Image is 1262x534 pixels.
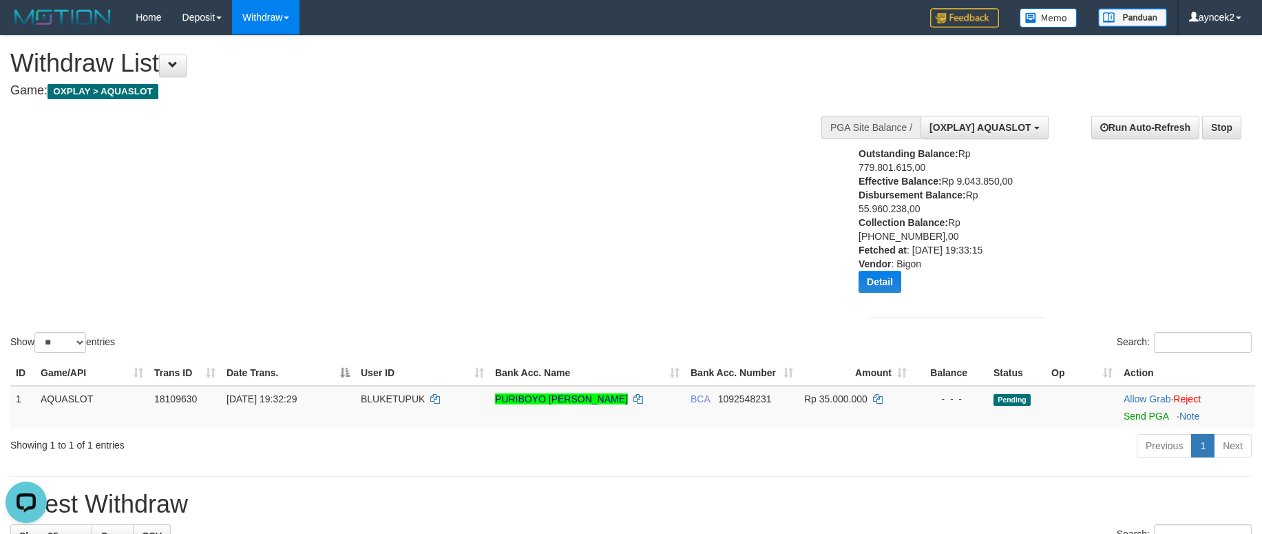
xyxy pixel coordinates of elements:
[859,189,966,201] b: Disbursement Balance:
[227,393,297,404] span: [DATE] 19:32:29
[859,245,907,256] b: Fetched at
[1202,116,1241,139] a: Stop
[1117,332,1252,353] label: Search:
[1179,411,1200,422] a: Note
[221,360,355,386] th: Date Trans.: activate to sort column descending
[1124,393,1170,404] a: Allow Grab
[10,360,35,386] th: ID
[1124,393,1173,404] span: ·
[490,360,685,386] th: Bank Acc. Name: activate to sort column ascending
[1137,434,1192,458] a: Previous
[10,84,828,98] h4: Game:
[154,393,197,404] span: 18109630
[859,176,942,187] b: Effective Balance:
[1154,332,1252,353] input: Search:
[1173,393,1201,404] a: Reject
[859,147,1022,303] div: Rp 779.801.615,00 Rp 9.043.850,00 Rp 55.960.238,00 Rp [PHONE_NUMBER],00 : [DATE] 19:33:15 : Bigon
[1118,360,1255,386] th: Action
[921,116,1048,139] button: [OXPLAY] AQUASLOT
[1118,386,1255,429] td: ·
[355,360,490,386] th: User ID: activate to sort column ascending
[10,50,828,77] h1: Withdraw List
[912,360,988,386] th: Balance
[1191,434,1214,458] a: 1
[859,258,891,269] b: Vendor
[149,360,221,386] th: Trans ID: activate to sort column ascending
[1124,411,1168,422] a: Send PGA
[1214,434,1252,458] a: Next
[821,116,921,139] div: PGA Site Balance /
[1091,116,1199,139] a: Run Auto-Refresh
[918,392,982,406] div: - - -
[799,360,912,386] th: Amount: activate to sort column ascending
[859,217,948,228] b: Collection Balance:
[993,394,1031,406] span: Pending
[859,148,958,159] b: Outstanding Balance:
[361,393,425,404] span: BLUKETUPUK
[1046,360,1118,386] th: Op: activate to sort column ascending
[6,6,47,47] button: Open LiveChat chat widget
[1098,8,1167,27] img: panduan.png
[718,393,772,404] span: Copy 1092548231 to clipboard
[495,393,628,404] a: PURIBOYO [PERSON_NAME]
[48,84,158,99] span: OXPLAY > AQUASLOT
[34,332,86,353] select: Showentries
[10,332,115,353] label: Show entries
[1020,8,1077,28] img: Button%20Memo.svg
[685,360,799,386] th: Bank Acc. Number: activate to sort column ascending
[929,122,1031,133] span: [OXPLAY] AQUASLOT
[10,7,115,28] img: MOTION_logo.png
[988,360,1046,386] th: Status
[804,393,867,404] span: Rp 35.000.000
[10,386,35,429] td: 1
[859,271,901,293] button: Detail
[10,433,516,452] div: Showing 1 to 1 of 1 entries
[35,360,149,386] th: Game/API: activate to sort column ascending
[691,393,710,404] span: BCA
[10,491,1252,518] h1: Latest Withdraw
[35,386,149,429] td: AQUASLOT
[930,8,999,28] img: Feedback.jpg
